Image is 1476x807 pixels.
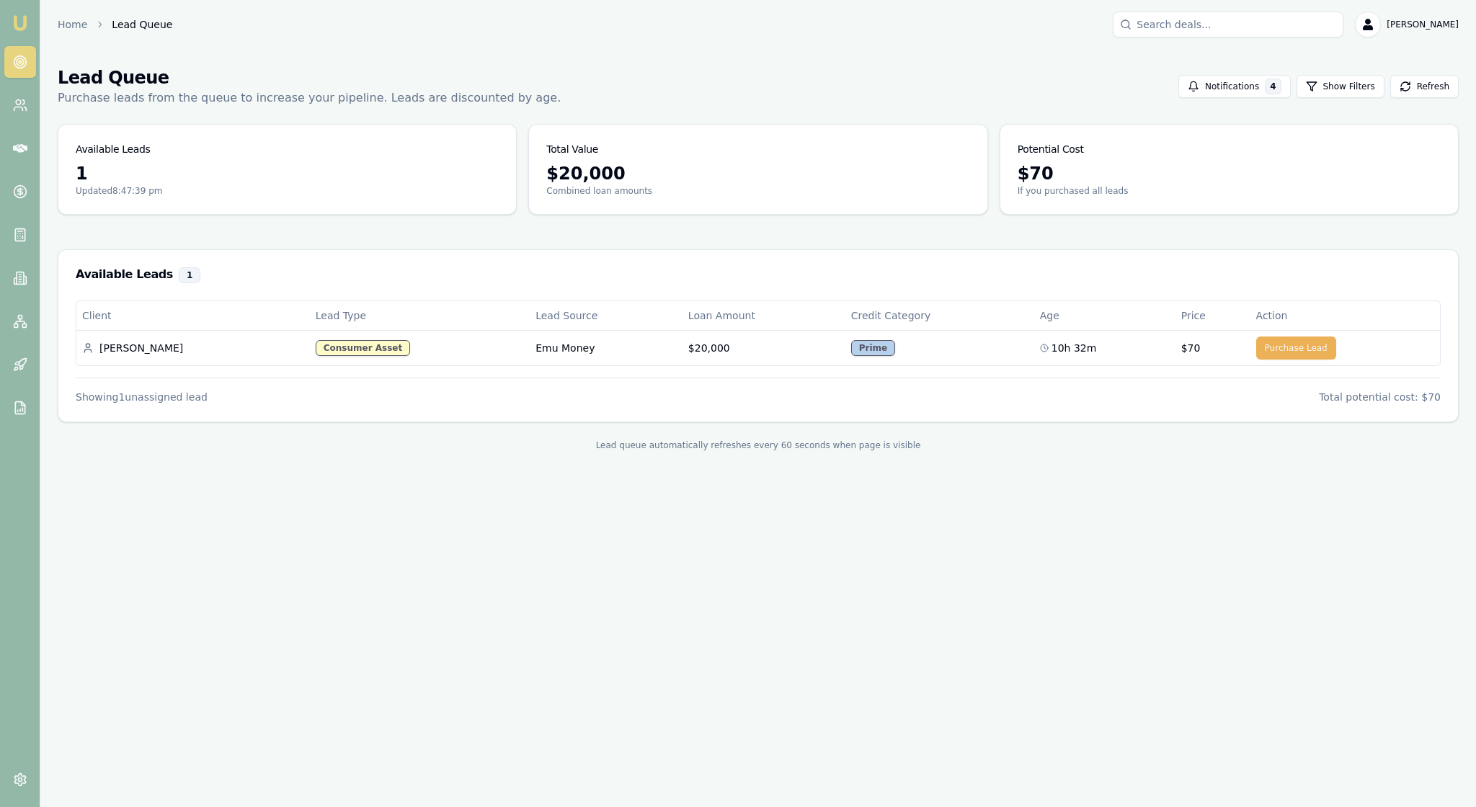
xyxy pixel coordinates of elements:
input: Search deals [1113,12,1343,37]
th: Lead Type [310,301,530,330]
p: Combined loan amounts [546,185,969,197]
div: [PERSON_NAME] [82,341,304,355]
div: 1 [76,162,499,185]
div: $ 70 [1018,162,1441,185]
div: 1 [179,267,200,283]
button: Purchase Lead [1256,336,1336,360]
th: Client [76,301,310,330]
h3: Available Leads [76,267,1441,283]
div: Lead queue automatically refreshes every 60 seconds when page is visible [58,440,1459,451]
img: emu-icon-u.png [12,14,29,32]
span: $70 [1181,341,1201,355]
button: Notifications4 [1178,75,1290,98]
th: Age [1034,301,1175,330]
div: 4 [1265,79,1281,94]
button: Refresh [1390,75,1459,98]
nav: breadcrumb [58,17,172,32]
div: Total potential cost: $70 [1319,390,1441,404]
th: Credit Category [845,301,1034,330]
p: If you purchased all leads [1018,185,1441,197]
span: 10h 32m [1052,341,1097,355]
div: Showing 1 unassigned lead [76,390,208,404]
h1: Lead Queue [58,66,561,89]
button: Show Filters [1297,75,1384,98]
td: Emu Money [530,330,683,365]
div: $ 20,000 [546,162,969,185]
h3: Potential Cost [1018,142,1084,156]
p: Updated 8:47:39 pm [76,185,499,197]
div: Consumer Asset [316,340,410,356]
h3: Available Leads [76,142,151,156]
p: Purchase leads from the queue to increase your pipeline. Leads are discounted by age. [58,89,561,107]
h3: Total Value [546,142,598,156]
th: Loan Amount [683,301,845,330]
th: Price [1175,301,1250,330]
th: Action [1250,301,1440,330]
span: Lead Queue [112,17,172,32]
div: Prime [851,340,895,356]
td: $20,000 [683,330,845,365]
th: Lead Source [530,301,683,330]
a: Home [58,17,87,32]
span: [PERSON_NAME] [1387,19,1459,30]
